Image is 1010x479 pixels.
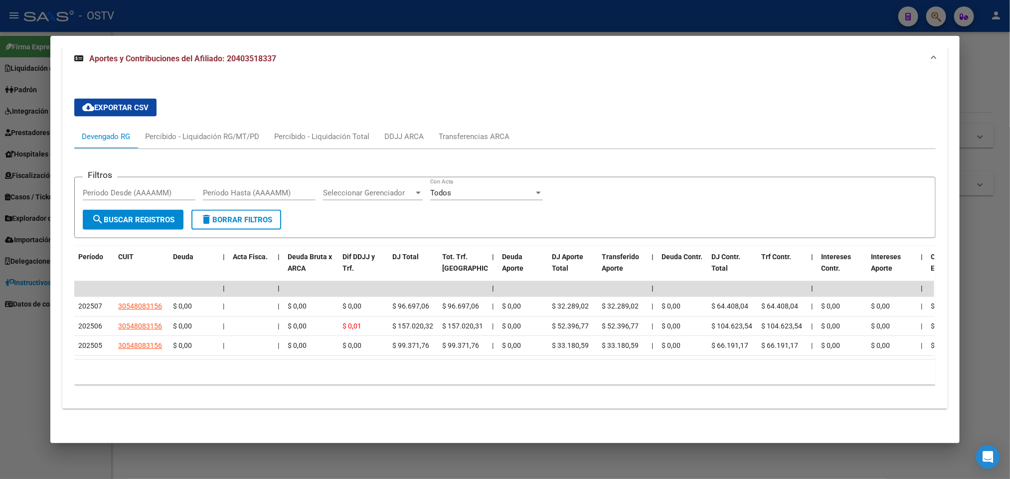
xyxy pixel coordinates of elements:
span: CUIT [118,253,134,261]
span: $ 0,00 [662,342,680,350]
span: | [921,342,922,350]
datatable-header-cell: Trf Contr. [757,246,807,290]
datatable-header-cell: DJ Contr. Total [707,246,757,290]
span: | [223,303,224,311]
span: $ 2.753.517,42 [931,303,978,311]
span: Transferido Aporte [602,253,639,272]
datatable-header-cell: | [274,246,284,290]
span: $ 0,00 [662,303,680,311]
span: | [811,322,813,330]
datatable-header-cell: | [807,246,817,290]
span: $ 0,00 [173,322,192,330]
datatable-header-cell: | [219,246,229,290]
datatable-header-cell: Tot. Trf. Bruto [438,246,488,290]
span: | [811,253,813,261]
span: Deuda Contr. [662,253,702,261]
span: 30548083156 [118,322,162,330]
div: Transferencias ARCA [439,131,509,142]
span: $ 0,00 [502,303,521,311]
datatable-header-cell: Intereses Contr. [817,246,867,290]
mat-icon: cloud_download [82,101,94,113]
span: $ 0,00 [342,303,361,311]
datatable-header-cell: Dif DDJJ y Trf. [338,246,388,290]
datatable-header-cell: | [917,246,927,290]
datatable-header-cell: | [648,246,658,290]
span: $ 52.396,77 [552,322,589,330]
span: | [811,303,813,311]
span: $ 99.371,76 [442,342,479,350]
span: | [223,253,225,261]
div: Aportes y Contribuciones del Afiliado: 20403518337 [62,75,947,409]
span: $ 0,00 [871,342,890,350]
span: $ 64.408,04 [761,303,798,311]
span: 202505 [78,342,102,350]
span: $ 104.623,54 [711,322,752,330]
span: $ 2.102.091,22 [931,342,978,350]
span: | [492,342,494,350]
span: $ 66.191,17 [761,342,798,350]
mat-icon: delete [200,213,212,225]
span: DJ Contr. Total [711,253,740,272]
span: Deuda Aporte [502,253,523,272]
span: $ 0,00 [173,342,192,350]
span: $ 0,00 [821,322,840,330]
span: | [652,322,653,330]
span: $ 96.697,06 [442,303,479,311]
span: | [492,253,494,261]
span: $ 0,01 [342,322,361,330]
mat-icon: search [92,213,104,225]
span: $ 66.191,17 [711,342,748,350]
datatable-header-cell: Intereses Aporte [867,246,917,290]
span: 202506 [78,322,102,330]
span: | [278,285,280,293]
datatable-header-cell: Transferido Aporte [598,246,648,290]
span: | [811,285,813,293]
span: | [278,303,279,311]
span: Aportes y Contribuciones del Afiliado: 20403518337 [89,54,276,63]
span: | [921,303,922,311]
span: $ 0,00 [871,322,890,330]
span: | [223,322,224,330]
span: | [278,322,279,330]
datatable-header-cell: Contr. Empresa [927,246,977,290]
span: | [492,303,494,311]
div: DDJJ ARCA [384,131,424,142]
span: Seleccionar Gerenciador [323,188,414,197]
span: $ 0,00 [871,303,890,311]
span: $ 0,00 [288,303,307,311]
span: | [652,342,653,350]
span: $ 0,00 [502,322,521,330]
span: Todos [430,188,451,197]
span: | [652,303,653,311]
datatable-header-cell: Deuda [169,246,219,290]
span: Contr. Empresa [931,253,959,272]
button: Exportar CSV [74,99,157,117]
span: | [278,253,280,261]
span: $ 157.020,32 [392,322,433,330]
span: Exportar CSV [82,103,149,112]
div: Percibido - Liquidación RG/MT/PD [145,131,259,142]
span: DJ Aporte Total [552,253,583,272]
span: $ 157.020,31 [442,322,483,330]
datatable-header-cell: Período [74,246,114,290]
span: 30548083156 [118,342,162,350]
span: $ 96.697,06 [392,303,429,311]
span: | [278,342,279,350]
span: Intereses Contr. [821,253,851,272]
span: $ 0,00 [662,322,680,330]
span: $ 3.907.867,08 [931,322,978,330]
span: | [811,342,813,350]
span: $ 0,00 [821,342,840,350]
datatable-header-cell: Acta Fisca. [229,246,274,290]
span: | [921,322,922,330]
span: | [652,285,654,293]
span: Tot. Trf. [GEOGRAPHIC_DATA] [442,253,510,272]
span: $ 64.408,04 [711,303,748,311]
span: $ 0,00 [173,303,192,311]
span: $ 104.623,54 [761,322,802,330]
span: $ 0,00 [342,342,361,350]
div: Open Intercom Messenger [976,445,1000,469]
button: Borrar Filtros [191,210,281,230]
span: $ 0,00 [502,342,521,350]
span: Buscar Registros [92,215,174,224]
